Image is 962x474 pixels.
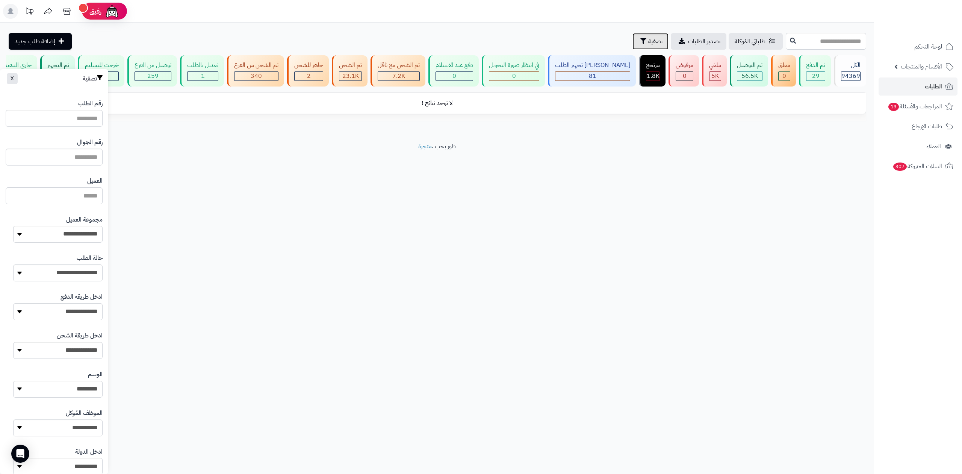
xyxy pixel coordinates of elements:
div: تم الشحن [339,61,362,70]
div: [PERSON_NAME] تجهيز الطلب [555,61,630,70]
button: X [7,73,18,84]
span: 13 [888,102,899,111]
div: 340 [234,72,278,81]
div: تم التوصيل [737,61,762,70]
img: logo-2.png [911,12,955,28]
div: 4954 [709,72,721,81]
a: تم الدفع 29 [797,55,832,87]
label: ادخل طريقه الدفع [61,293,103,301]
label: ادخل طريقة الشحن [57,331,103,340]
a: لوحة التحكم [879,38,957,56]
label: الوسم [88,370,103,379]
a: مرتجع 1.8K [637,55,667,87]
div: 56465 [737,72,762,81]
div: Open Intercom Messenger [11,445,29,463]
span: 0 [452,71,456,81]
div: تم الشحن مع ناقل [378,61,420,70]
label: الموظف المُوكل [66,409,103,418]
span: رفيق [89,7,101,16]
div: تم الدفع [806,61,825,70]
label: مجموعة العميل [66,216,103,224]
a: خرجت للتسليم 43 [76,55,126,87]
span: 7.2K [392,71,405,81]
a: إضافة طلب جديد [9,33,72,50]
span: 1.8K [647,71,659,81]
h3: تصفية [83,75,103,82]
span: العملاء [926,141,941,152]
div: جاري التنفيذ [4,61,32,70]
a: الكل94369 [832,55,868,87]
span: المراجعات والأسئلة [888,101,942,112]
label: رقم الطلب [78,99,103,108]
label: ادخل الدولة [75,448,103,456]
a: تم الشحن 23.1K [330,55,369,87]
a: الطلبات [879,77,957,96]
div: في انتظار صورة التحويل [489,61,539,70]
a: معلق 0 [770,55,797,87]
a: [PERSON_NAME] تجهيز الطلب 81 [546,55,637,87]
span: الطلبات [925,81,942,92]
a: تم الشحن مع ناقل 7.2K [369,55,427,87]
span: 307 [893,162,908,171]
span: 259 [147,71,159,81]
div: ملغي [709,61,721,70]
label: حالة الطلب [77,254,103,263]
label: رقم الجوال [77,138,103,147]
a: طلباتي المُوكلة [729,33,783,50]
span: إضافة طلب جديد [15,37,55,46]
span: لوحة التحكم [914,41,942,52]
a: متجرة [418,142,432,151]
div: 2 [295,72,323,81]
a: تم التجهيز 76 [39,55,76,87]
div: 0 [676,72,693,81]
div: 29 [806,72,825,81]
div: 1 [188,72,218,81]
td: لا توجد نتائج ! [8,93,866,114]
div: معلق [778,61,790,70]
span: 81 [589,71,596,81]
a: المراجعات والأسئلة13 [879,97,957,115]
div: مرفوض [676,61,693,70]
div: تم التجهيز [47,61,69,70]
a: جاهز للشحن 2 [286,55,330,87]
a: تصدير الطلبات [671,33,726,50]
span: 23.1K [342,71,359,81]
div: خرجت للتسليم [85,61,119,70]
div: الكل [841,61,861,70]
div: 259 [135,72,171,81]
div: 81 [555,72,630,81]
span: 1 [201,71,205,81]
div: مرتجع [646,61,660,70]
div: جاهز للشحن [294,61,323,70]
div: 7223 [378,72,419,81]
span: تصفية [648,37,663,46]
span: تصدير الطلبات [688,37,720,46]
div: توصيل من الفرع [135,61,171,70]
a: تحديثات المنصة [20,4,39,21]
a: السلات المتروكة307 [879,157,957,175]
span: 5K [711,71,719,81]
img: ai-face.png [104,4,119,19]
div: تم الشحن من الفرع [234,61,278,70]
label: العميل [87,177,103,185]
div: 23086 [339,72,362,81]
a: توصيل من الفرع 259 [126,55,178,87]
span: طلباتي المُوكلة [735,37,765,46]
div: 0 [489,72,539,81]
a: العملاء [879,137,957,155]
span: 0 [782,71,786,81]
span: 2 [307,71,311,81]
div: 0 [436,72,473,81]
div: تعديل بالطلب [187,61,218,70]
a: تعديل بالطلب 1 [178,55,225,87]
a: تم الشحن من الفرع 340 [225,55,286,87]
span: 340 [251,71,262,81]
span: 56.5K [741,71,758,81]
span: 0 [683,71,687,81]
a: دفع عند الاستلام 0 [427,55,480,87]
div: 0 [779,72,790,81]
span: السلات المتروكة [892,161,942,172]
span: طلبات الإرجاع [912,121,942,132]
span: 0 [512,71,516,81]
a: ملغي 5K [700,55,728,87]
